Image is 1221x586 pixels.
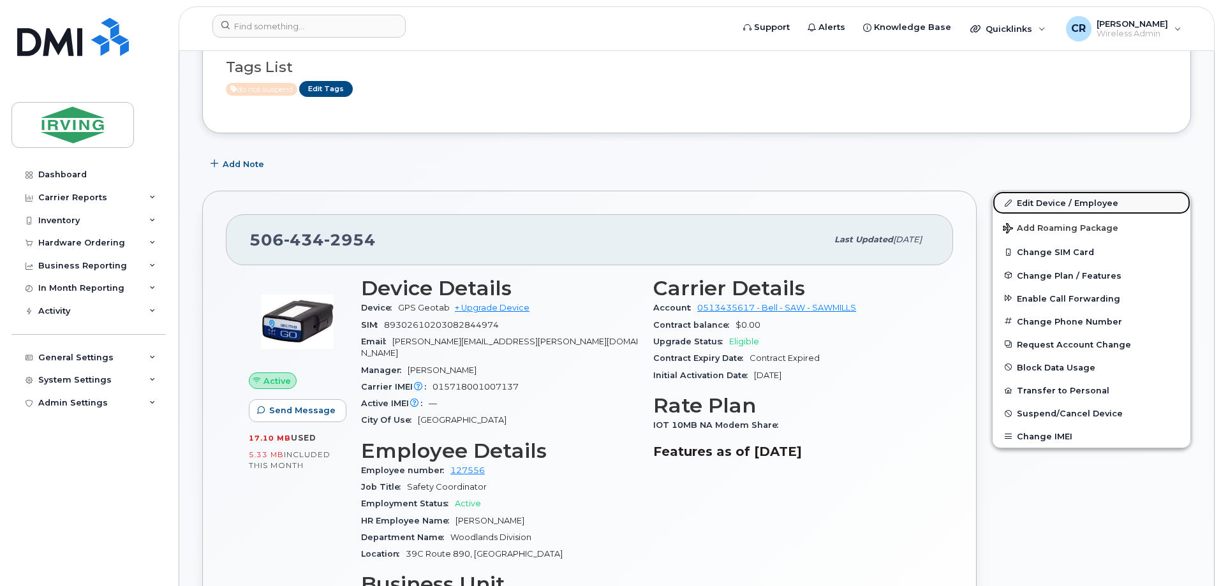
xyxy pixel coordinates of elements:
[361,337,638,358] span: [PERSON_NAME][EMAIL_ADDRESS][PERSON_NAME][DOMAIN_NAME]
[734,15,799,40] a: Support
[429,399,437,408] span: —
[653,320,736,330] span: Contract balance
[993,310,1190,333] button: Change Phone Number
[433,382,519,392] span: 015718001007137
[653,420,785,430] span: IOT 10MB NA Modem Share
[993,191,1190,214] a: Edit Device / Employee
[799,15,854,40] a: Alerts
[993,240,1190,263] button: Change SIM Card
[361,465,450,475] span: Employee number
[361,482,407,492] span: Job Title
[249,434,291,443] span: 17.10 MB
[223,158,264,170] span: Add Note
[361,439,638,462] h3: Employee Details
[284,230,324,249] span: 434
[361,382,433,392] span: Carrier IMEI
[653,370,754,380] span: Initial Activation Date
[226,83,297,96] span: Active
[986,24,1032,34] span: Quicklinks
[450,532,531,542] span: Woodlands Division
[455,499,481,508] span: Active
[993,356,1190,379] button: Block Data Usage
[754,21,790,34] span: Support
[736,320,760,330] span: $0.00
[993,333,1190,356] button: Request Account Change
[1097,29,1168,39] span: Wireless Admin
[407,482,487,492] span: Safety Coordinator
[249,230,376,249] span: 506
[993,425,1190,448] button: Change IMEI
[993,379,1190,402] button: Transfer to Personal
[1017,293,1120,303] span: Enable Call Forwarding
[993,402,1190,425] button: Suspend/Cancel Device
[249,399,346,422] button: Send Message
[418,415,507,425] span: [GEOGRAPHIC_DATA]
[834,235,893,244] span: Last updated
[361,303,398,312] span: Device
[361,516,455,525] span: HR Employee Name
[249,450,330,471] span: included this month
[854,15,960,40] a: Knowledge Base
[249,450,284,459] span: 5.33 MB
[361,320,384,330] span: SIM
[361,549,406,559] span: Location
[361,499,455,508] span: Employment Status
[361,399,429,408] span: Active IMEI
[1017,270,1121,280] span: Change Plan / Features
[361,277,638,300] h3: Device Details
[384,320,499,330] span: 89302610203082844974
[1017,409,1123,418] span: Suspend/Cancel Device
[961,16,1054,41] div: Quicklinks
[212,15,406,38] input: Find something...
[874,21,951,34] span: Knowledge Base
[653,337,729,346] span: Upgrade Status
[361,337,392,346] span: Email
[269,404,336,416] span: Send Message
[202,152,275,175] button: Add Note
[398,303,450,312] span: GPS Geotab
[361,365,408,375] span: Manager
[1003,223,1118,235] span: Add Roaming Package
[729,337,759,346] span: Eligible
[893,235,922,244] span: [DATE]
[818,21,845,34] span: Alerts
[455,303,529,312] a: + Upgrade Device
[361,532,450,542] span: Department Name
[754,370,781,380] span: [DATE]
[455,516,524,525] span: [PERSON_NAME]
[697,303,856,312] a: 0513435617 - Bell - SAW - SAWMILLS
[653,303,697,312] span: Account
[226,59,1167,75] h3: Tags List
[1097,18,1168,29] span: [PERSON_NAME]
[299,81,353,97] a: Edit Tags
[361,415,418,425] span: City Of Use
[653,353,750,363] span: Contract Expiry Date
[324,230,376,249] span: 2954
[291,433,316,443] span: used
[1071,21,1086,36] span: CR
[406,549,563,559] span: 39C Route 890, [GEOGRAPHIC_DATA]
[408,365,477,375] span: [PERSON_NAME]
[653,277,930,300] h3: Carrier Details
[750,353,820,363] span: Contract Expired
[993,214,1190,240] button: Add Roaming Package
[263,375,291,387] span: Active
[450,465,485,475] a: 127556
[259,283,336,360] img: image20231002-3703462-1aj3rdm.jpeg
[653,444,930,459] h3: Features as of [DATE]
[653,394,930,417] h3: Rate Plan
[993,287,1190,310] button: Enable Call Forwarding
[1057,16,1190,41] div: Crystal Rowe
[993,264,1190,287] button: Change Plan / Features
